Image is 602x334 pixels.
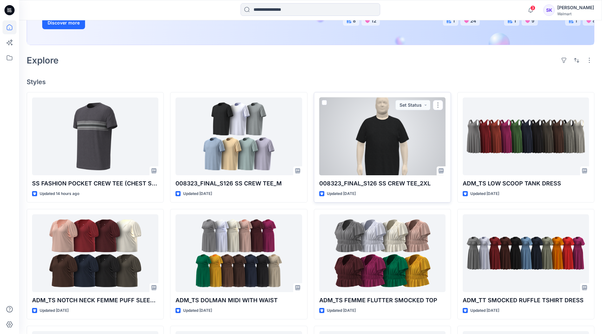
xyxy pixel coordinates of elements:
[40,190,79,197] p: Updated 14 hours ago
[183,307,212,314] p: Updated [DATE]
[463,97,589,175] a: ADM_TS LOW SCOOP TANK DRESS
[463,179,589,188] p: ADM_TS LOW SCOOP TANK DRESS
[40,307,69,314] p: Updated [DATE]
[32,296,158,305] p: ADM_TS NOTCH NECK FEMME PUFF SLEEVE TOP
[327,307,356,314] p: Updated [DATE]
[530,5,535,10] span: 3
[175,179,302,188] p: 008323_FINAL_S126 SS CREW TEE_M
[42,17,85,29] button: Discover more
[463,296,589,305] p: ADM_TT SMOCKED RUFFLE TSHIRT DRESS
[463,214,589,292] a: ADM_TT SMOCKED RUFFLE TSHIRT DRESS
[557,11,594,16] div: Walmart
[32,97,158,175] a: SS FASHION POCKET CREW TEE (CHEST STRIPE)
[319,97,446,175] a: 008323_FINAL_S126 SS CREW TEE_2XL
[32,214,158,292] a: ADM_TS NOTCH NECK FEMME PUFF SLEEVE TOP
[470,307,499,314] p: Updated [DATE]
[327,190,356,197] p: Updated [DATE]
[27,55,59,65] h2: Explore
[543,4,555,16] div: SK
[319,214,446,292] a: ADM_TS FEMME FLUTTER SMOCKED TOP
[175,97,302,175] a: 008323_FINAL_S126 SS CREW TEE_M
[470,190,499,197] p: Updated [DATE]
[557,4,594,11] div: [PERSON_NAME]
[183,190,212,197] p: Updated [DATE]
[175,214,302,292] a: ADM_TS DOLMAN MIDI WITH WAIST
[175,296,302,305] p: ADM_TS DOLMAN MIDI WITH WAIST
[42,17,185,29] a: Discover more
[27,78,594,86] h4: Styles
[319,179,446,188] p: 008323_FINAL_S126 SS CREW TEE_2XL
[319,296,446,305] p: ADM_TS FEMME FLUTTER SMOCKED TOP
[32,179,158,188] p: SS FASHION POCKET CREW TEE (CHEST STRIPE)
